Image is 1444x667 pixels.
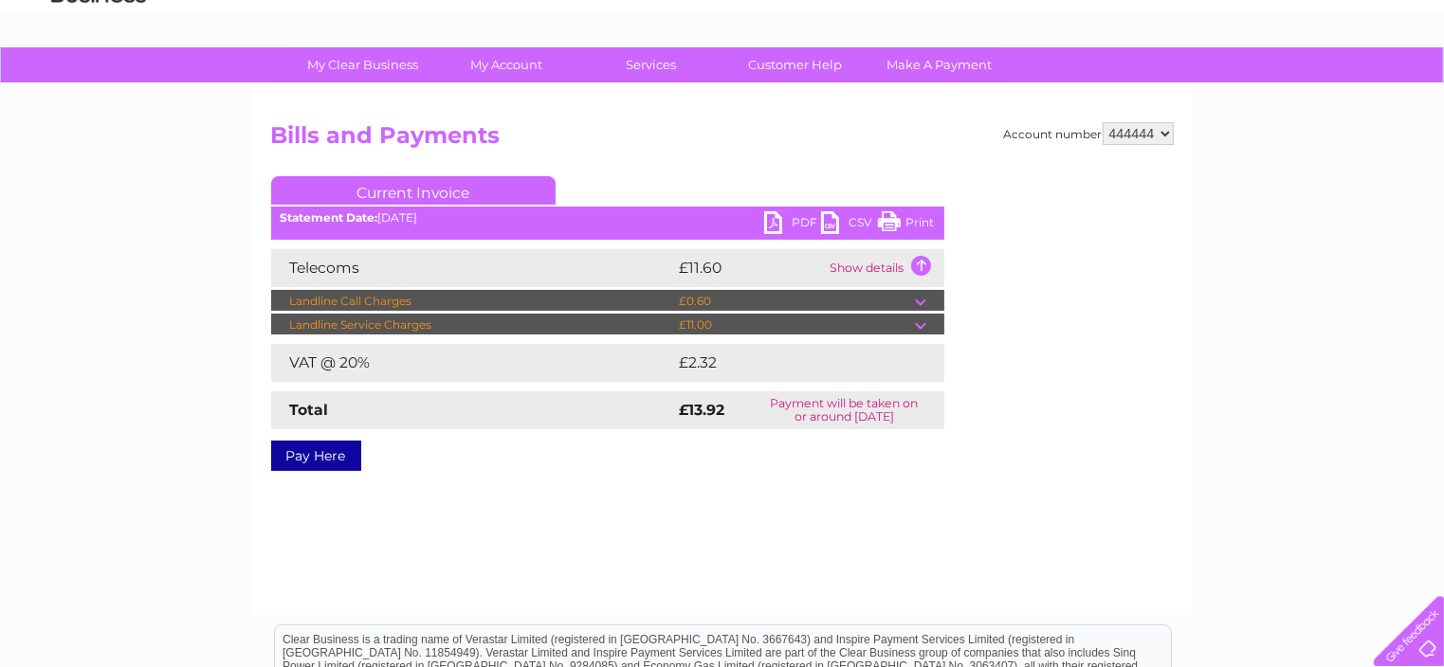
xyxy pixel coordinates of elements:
img: logo.png [50,49,147,107]
a: Blog [1279,81,1307,95]
strong: Total [290,401,329,419]
a: Current Invoice [271,176,556,205]
a: Telecoms [1211,81,1268,95]
strong: £13.92 [680,401,725,419]
td: £2.32 [675,344,900,382]
div: Account number [1004,122,1174,145]
a: My Account [429,47,585,82]
h2: Bills and Payments [271,122,1174,158]
td: £0.60 [675,290,915,313]
a: Log out [1381,81,1426,95]
a: My Clear Business [284,47,441,82]
td: Landline Call Charges [271,290,675,313]
a: CSV [821,211,878,239]
div: [DATE] [271,211,944,225]
div: Clear Business is a trading name of Verastar Limited (registered in [GEOGRAPHIC_DATA] No. 3667643... [275,10,1171,92]
a: Pay Here [271,441,361,471]
td: Telecoms [271,249,675,287]
a: 0333 014 3131 [1087,9,1217,33]
a: Contact [1318,81,1364,95]
td: £11.60 [675,249,826,287]
a: Print [878,211,935,239]
a: Water [1110,81,1146,95]
td: £11.00 [675,314,915,336]
a: Energy [1158,81,1199,95]
b: Statement Date: [281,210,378,225]
a: Make A Payment [861,47,1017,82]
a: PDF [764,211,821,239]
td: VAT @ 20% [271,344,675,382]
td: Show details [826,249,944,287]
td: Payment will be taken on or around [DATE] [744,391,943,429]
a: Customer Help [717,47,873,82]
td: Landline Service Charges [271,314,675,336]
a: Services [573,47,729,82]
